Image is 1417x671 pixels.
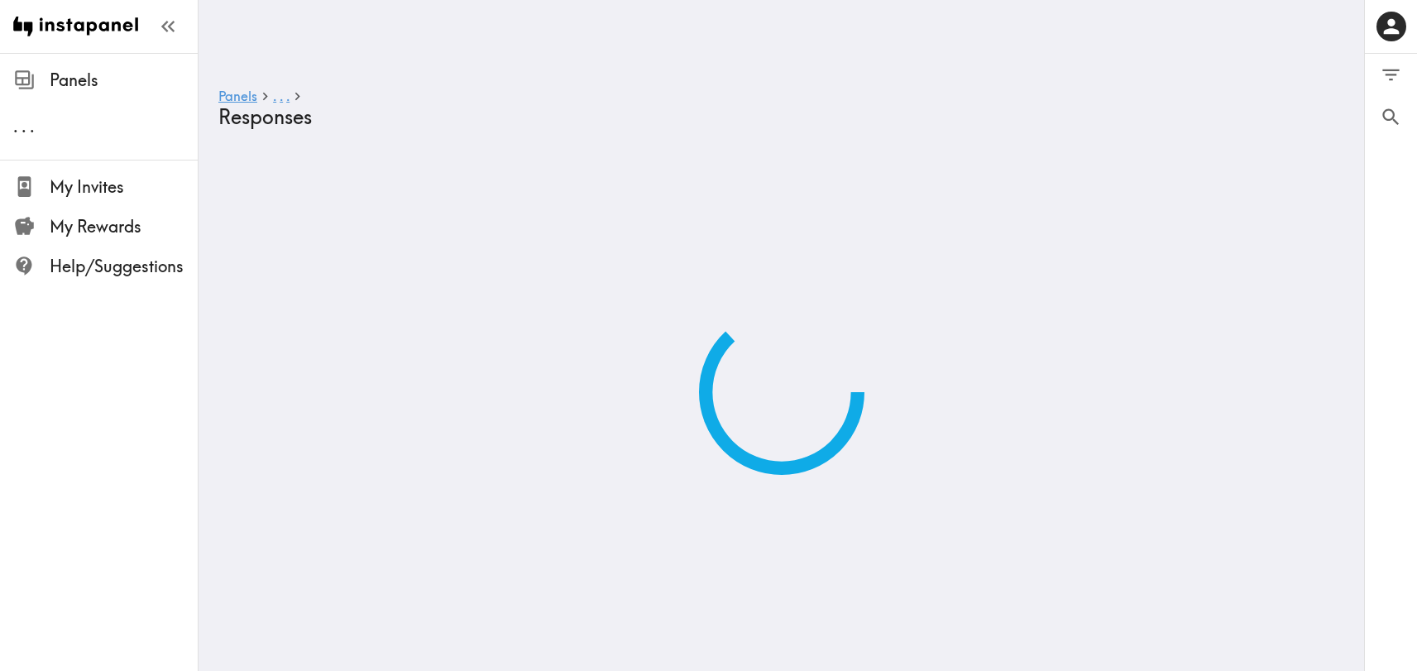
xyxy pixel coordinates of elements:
[273,88,276,104] span: .
[1365,54,1417,96] button: Filter Responses
[286,88,290,104] span: .
[1380,64,1402,86] span: Filter Responses
[50,255,198,278] span: Help/Suggestions
[50,175,198,199] span: My Invites
[1380,106,1402,128] span: Search
[1365,96,1417,138] button: Search
[218,105,1331,129] h4: Responses
[30,116,35,137] span: .
[280,88,283,104] span: .
[50,215,198,238] span: My Rewards
[50,69,198,92] span: Panels
[218,89,257,105] a: Panels
[13,116,18,137] span: .
[273,89,290,105] a: ...
[22,116,26,137] span: .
